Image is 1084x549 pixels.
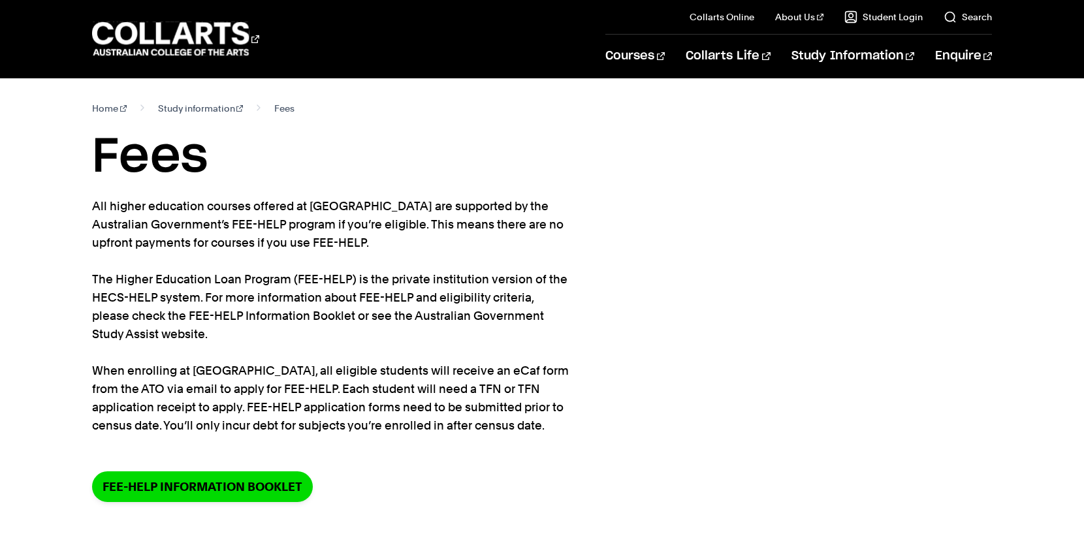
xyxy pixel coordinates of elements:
[775,10,823,24] a: About Us
[605,35,665,78] a: Courses
[92,197,569,435] p: All higher education courses offered at [GEOGRAPHIC_DATA] are supported by the Australian Governm...
[935,35,992,78] a: Enquire
[791,35,914,78] a: Study Information
[686,35,770,78] a: Collarts Life
[92,471,313,502] a: FEE-HELP information booklet
[158,99,244,118] a: Study information
[92,99,127,118] a: Home
[690,10,754,24] a: Collarts Online
[944,10,992,24] a: Search
[92,20,259,57] div: Go to homepage
[92,128,992,187] h1: Fees
[844,10,923,24] a: Student Login
[274,99,295,118] span: Fees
